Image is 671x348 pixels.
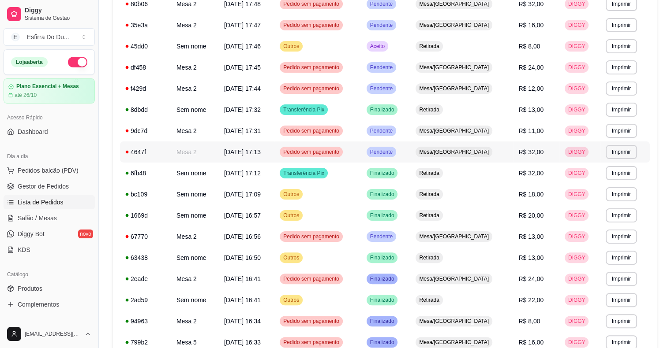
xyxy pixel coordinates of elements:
[18,182,69,191] span: Gestor de Pedidos
[224,170,261,177] span: [DATE] 17:12
[368,22,394,29] span: Pendente
[281,254,301,261] span: Outros
[4,211,95,225] a: Salão / Mesas
[4,125,95,139] a: Dashboard
[171,141,219,163] td: Mesa 2
[566,0,587,7] span: DIGGY
[518,254,544,261] span: R$ 13,00
[368,254,396,261] span: Finalizado
[566,64,587,71] span: DIGGY
[18,300,59,309] span: Complementos
[518,43,540,50] span: R$ 8,00
[281,296,301,304] span: Outros
[518,148,544,155] span: R$ 32,00
[125,21,166,30] div: 35e3a
[606,81,637,96] button: Imprimir
[566,106,587,113] span: DIGGY
[417,127,491,134] span: Mesa/[GEOGRAPHIC_DATA]
[4,28,95,46] button: Select a team
[606,39,637,53] button: Imprimir
[68,57,87,67] button: Alterar Status
[566,170,587,177] span: DIGGY
[171,163,219,184] td: Sem nome
[281,0,341,7] span: Pedido sem pagamento
[224,212,261,219] span: [DATE] 16:57
[171,57,219,78] td: Mesa 2
[417,254,441,261] span: Retirada
[281,233,341,240] span: Pedido sem pagamento
[606,103,637,117] button: Imprimir
[417,64,491,71] span: Mesa/[GEOGRAPHIC_DATA]
[171,205,219,226] td: Sem nome
[518,275,544,282] span: R$ 24,00
[368,148,394,155] span: Pendente
[368,212,396,219] span: Finalizado
[281,191,301,198] span: Outros
[224,64,261,71] span: [DATE] 17:45
[281,339,341,346] span: Pedido sem pagamento
[224,0,261,7] span: [DATE] 17:48
[566,339,587,346] span: DIGGY
[606,187,637,201] button: Imprimir
[125,253,166,262] div: 63438
[224,296,261,304] span: [DATE] 16:41
[566,22,587,29] span: DIGGY
[4,267,95,281] div: Catálogo
[224,127,261,134] span: [DATE] 17:31
[171,99,219,120] td: Sem nome
[4,195,95,209] a: Lista de Pedidos
[368,43,386,50] span: Aceito
[566,233,587,240] span: DIGGY
[606,18,637,32] button: Imprimir
[281,22,341,29] span: Pedido sem pagamento
[4,243,95,257] a: KDS
[16,83,79,90] article: Plano Essencial + Mesas
[125,296,166,304] div: 2ad59
[566,85,587,92] span: DIGGY
[417,191,441,198] span: Retirada
[4,281,95,296] a: Produtos
[518,296,544,304] span: R$ 22,00
[4,297,95,311] a: Complementos
[518,318,540,325] span: R$ 8,00
[125,169,166,178] div: 6fb48
[368,339,396,346] span: Finalizado
[566,43,587,50] span: DIGGY
[125,148,166,156] div: 4647f
[171,268,219,289] td: Mesa 2
[518,212,544,219] span: R$ 20,00
[224,22,261,29] span: [DATE] 17:47
[25,15,91,22] span: Sistema de Gestão
[125,105,166,114] div: 8dbdd
[18,127,48,136] span: Dashboard
[125,126,166,135] div: 9dc7d
[27,33,69,41] div: Esfirra Do Du ...
[281,85,341,92] span: Pedido sem pagamento
[171,120,219,141] td: Mesa 2
[224,191,261,198] span: [DATE] 17:09
[606,314,637,328] button: Imprimir
[281,127,341,134] span: Pedido sem pagamento
[281,43,301,50] span: Outros
[281,275,341,282] span: Pedido sem pagamento
[11,33,20,41] span: E
[518,85,544,92] span: R$ 12,00
[368,85,394,92] span: Pendente
[25,330,81,337] span: [EMAIL_ADDRESS][DOMAIN_NAME]
[417,170,441,177] span: Retirada
[566,275,587,282] span: DIGGY
[125,211,166,220] div: 1669d
[606,251,637,265] button: Imprimir
[18,214,57,222] span: Salão / Mesas
[368,0,394,7] span: Pendente
[518,106,544,113] span: R$ 13,00
[518,64,544,71] span: R$ 24,00
[4,111,95,125] div: Acesso Rápido
[281,106,326,113] span: Transferência Pix
[18,284,42,293] span: Produtos
[566,254,587,261] span: DIGGY
[518,170,544,177] span: R$ 32,00
[171,289,219,311] td: Sem nome
[224,43,261,50] span: [DATE] 17:46
[518,233,544,240] span: R$ 13,00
